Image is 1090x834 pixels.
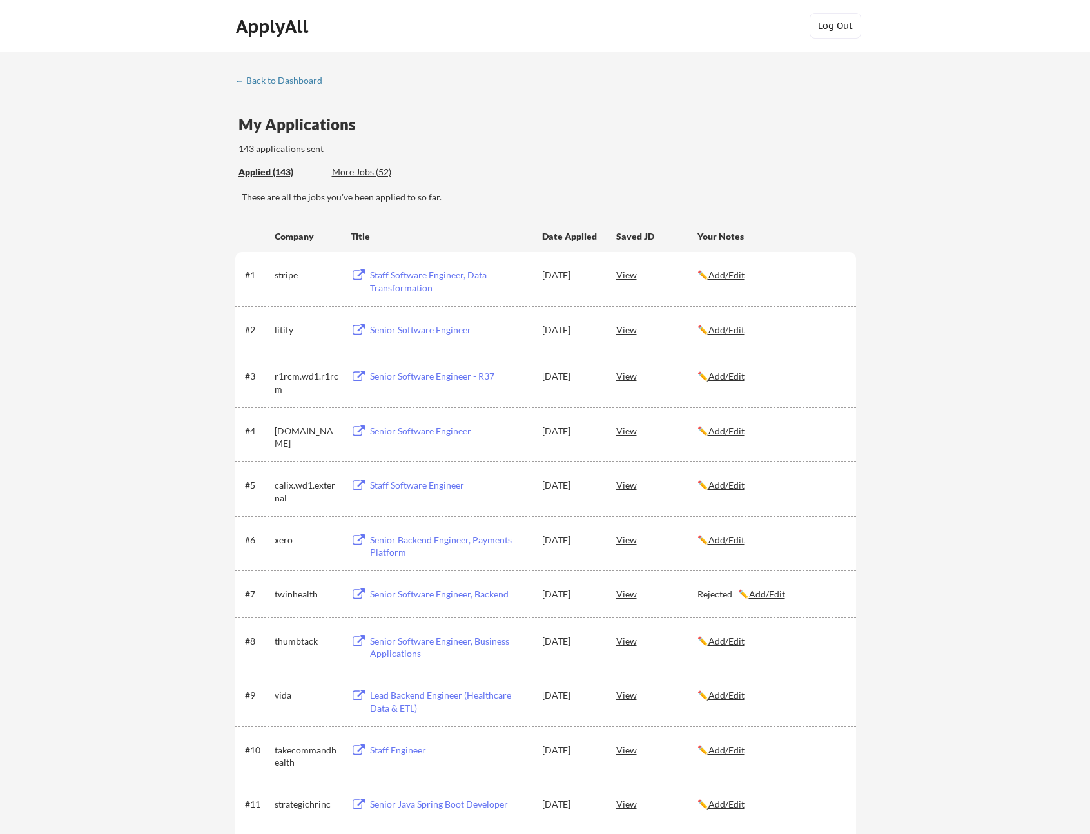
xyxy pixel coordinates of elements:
div: xero [275,534,339,547]
div: r1rcm.wd1.r1rcm [275,370,339,395]
div: strategichrinc [275,798,339,811]
div: View [616,419,697,442]
u: Add/Edit [708,799,745,810]
div: ✏️ [697,269,844,282]
u: Add/Edit [708,425,745,436]
div: These are job applications we think you'd be a good fit for, but couldn't apply you to automatica... [332,166,427,179]
div: Saved JD [616,224,697,247]
div: Senior Software Engineer - R37 [370,370,530,383]
div: [DOMAIN_NAME] [275,425,339,450]
div: Applied (143) [238,166,322,179]
div: Rejected ✏️ [697,588,844,601]
div: Senior Backend Engineer, Payments Platform [370,534,530,559]
div: calix.wd1.external [275,479,339,504]
div: ✏️ [697,425,844,438]
div: View [616,364,697,387]
div: View [616,528,697,551]
div: View [616,629,697,652]
div: #3 [245,370,270,383]
div: [DATE] [542,689,599,702]
div: [DATE] [542,744,599,757]
div: takecommandhealth [275,744,339,769]
div: litify [275,324,339,336]
div: View [616,582,697,605]
div: ✏️ [697,479,844,492]
div: These are all the jobs you've been applied to so far. [238,166,322,179]
u: Add/Edit [708,371,745,382]
div: [DATE] [542,479,599,492]
div: stripe [275,269,339,282]
div: More Jobs (52) [332,166,427,179]
div: ✏️ [697,370,844,383]
div: Staff Software Engineer, Data Transformation [370,269,530,294]
button: Log Out [810,13,861,39]
div: #8 [245,635,270,648]
u: Add/Edit [708,690,745,701]
div: View [616,738,697,761]
div: [DATE] [542,269,599,282]
div: Senior Software Engineer [370,425,530,438]
a: ← Back to Dashboard [235,75,332,88]
div: View [616,318,697,341]
div: ✏️ [697,689,844,702]
div: Date Applied [542,230,599,243]
div: Company [275,230,339,243]
div: Senior Software Engineer, Business Applications [370,635,530,660]
u: Add/Edit [708,534,745,545]
div: [DATE] [542,635,599,648]
div: [DATE] [542,324,599,336]
div: Lead Backend Engineer (Healthcare Data & ETL) [370,689,530,714]
div: [DATE] [542,798,599,811]
div: thumbtack [275,635,339,648]
div: These are all the jobs you've been applied to so far. [242,191,856,204]
u: Add/Edit [749,588,785,599]
div: ApplyAll [236,15,312,37]
div: [DATE] [542,588,599,601]
div: ✏️ [697,635,844,648]
u: Add/Edit [708,269,745,280]
div: ✏️ [697,324,844,336]
div: #2 [245,324,270,336]
div: ← Back to Dashboard [235,76,332,85]
div: 143 applications sent [238,142,488,155]
div: vida [275,689,339,702]
div: View [616,683,697,706]
div: #9 [245,689,270,702]
div: twinhealth [275,588,339,601]
div: #1 [245,269,270,282]
div: #6 [245,534,270,547]
div: #11 [245,798,270,811]
div: #10 [245,744,270,757]
div: ✏️ [697,744,844,757]
div: Your Notes [697,230,844,243]
u: Add/Edit [708,635,745,646]
div: Staff Engineer [370,744,530,757]
u: Add/Edit [708,744,745,755]
u: Add/Edit [708,480,745,490]
div: View [616,792,697,815]
div: Senior Software Engineer, Backend [370,588,530,601]
div: #7 [245,588,270,601]
div: #5 [245,479,270,492]
div: [DATE] [542,534,599,547]
div: Senior Software Engineer [370,324,530,336]
div: View [616,263,697,286]
div: ✏️ [697,798,844,811]
div: #4 [245,425,270,438]
div: Title [351,230,530,243]
div: [DATE] [542,370,599,383]
u: Add/Edit [708,324,745,335]
div: ✏️ [697,534,844,547]
div: My Applications [238,117,366,132]
div: [DATE] [542,425,599,438]
div: Senior Java Spring Boot Developer [370,798,530,811]
div: View [616,473,697,496]
div: Staff Software Engineer [370,479,530,492]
